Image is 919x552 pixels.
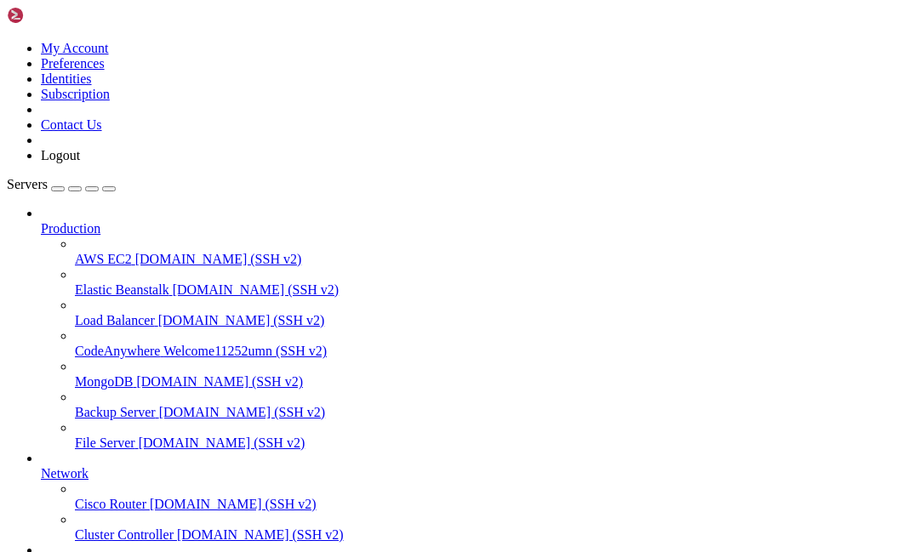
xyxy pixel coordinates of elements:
span: [DOMAIN_NAME] (SSH v2) [135,252,302,266]
a: Cluster Controller [DOMAIN_NAME] (SSH v2) [75,527,912,543]
a: Backup Server [DOMAIN_NAME] (SSH v2) [75,405,912,420]
span: [DOMAIN_NAME] (SSH v2) [159,405,326,419]
li: MongoDB [DOMAIN_NAME] (SSH v2) [75,359,912,390]
span: Load Balancer [75,313,155,327]
span: AWS EC2 [75,252,132,266]
span: File Server [75,435,135,450]
span: Cisco Router [75,497,146,511]
a: CodeAnywhere Welcome11252umn (SSH v2) [75,344,912,359]
li: CodeAnywhere Welcome11252umn (SSH v2) [75,328,912,359]
span: Welcome11252umn (SSH v2) [163,344,327,358]
li: Backup Server [DOMAIN_NAME] (SSH v2) [75,390,912,420]
a: Load Balancer [DOMAIN_NAME] (SSH v2) [75,313,912,328]
span: [DOMAIN_NAME] (SSH v2) [173,282,340,297]
span: [DOMAIN_NAME] (SSH v2) [139,435,305,450]
a: Production [41,221,912,236]
a: Elastic Beanstalk [DOMAIN_NAME] (SSH v2) [75,282,912,298]
li: File Server [DOMAIN_NAME] (SSH v2) [75,420,912,451]
span: Network [41,466,88,481]
span: [DOMAIN_NAME] (SSH v2) [158,313,325,327]
a: My Account [41,41,109,55]
span: Servers [7,177,48,191]
span: [DOMAIN_NAME] (SSH v2) [177,527,344,542]
li: Network [41,451,912,543]
span: CodeAnywhere [75,344,160,358]
a: Preferences [41,56,105,71]
span: Elastic Beanstalk [75,282,169,297]
a: MongoDB [DOMAIN_NAME] (SSH v2) [75,374,912,390]
a: Servers [7,177,116,191]
img: Shellngn [7,7,105,24]
a: Contact Us [41,117,102,132]
a: Network [41,466,912,481]
li: Production [41,206,912,451]
span: Cluster Controller [75,527,174,542]
a: Cisco Router [DOMAIN_NAME] (SSH v2) [75,497,912,512]
li: AWS EC2 [DOMAIN_NAME] (SSH v2) [75,236,912,267]
span: [DOMAIN_NAME] (SSH v2) [136,374,303,389]
a: File Server [DOMAIN_NAME] (SSH v2) [75,435,912,451]
a: Logout [41,148,80,162]
li: Load Balancer [DOMAIN_NAME] (SSH v2) [75,298,912,328]
a: Identities [41,71,92,86]
span: MongoDB [75,374,133,389]
a: AWS EC2 [DOMAIN_NAME] (SSH v2) [75,252,912,267]
li: Elastic Beanstalk [DOMAIN_NAME] (SSH v2) [75,267,912,298]
span: Backup Server [75,405,156,419]
a: Subscription [41,87,110,101]
li: Cisco Router [DOMAIN_NAME] (SSH v2) [75,481,912,512]
li: Cluster Controller [DOMAIN_NAME] (SSH v2) [75,512,912,543]
span: Production [41,221,100,236]
span: [DOMAIN_NAME] (SSH v2) [150,497,317,511]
